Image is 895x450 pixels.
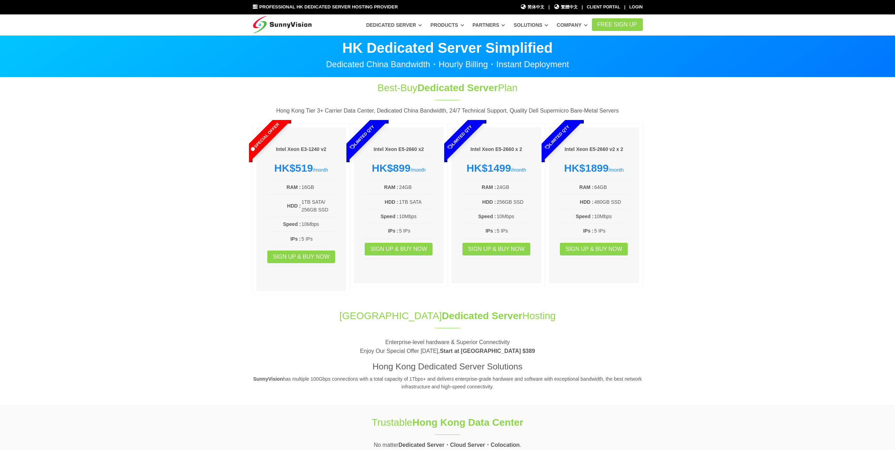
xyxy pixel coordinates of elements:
a: FREE Sign Up [592,18,643,31]
a: 简体中文 [520,4,545,11]
h1: Best-Buy Plan [331,81,565,95]
b: HDD : [287,203,301,209]
strong: HK$519 [274,162,313,174]
li: | [582,4,583,11]
h1: Trustable [331,416,565,429]
a: Sign up & Buy Now [267,251,335,263]
b: IPs : [583,228,594,234]
span: Dedicated Server [417,82,498,93]
b: Speed : [576,214,594,219]
h6: Intel Xeon E3-1240 v2 [267,146,336,153]
td: 480GB SSD [594,198,628,206]
td: 256GB SSD [496,198,531,206]
span: Special Offer [235,108,294,167]
b: RAM : [482,184,496,190]
a: Partners [473,19,505,31]
b: HDD : [482,199,496,205]
a: 繁體中文 [554,4,578,11]
span: Professional HK Dedicated Server Hosting Provider [259,4,398,9]
a: Sign up & Buy Now [560,243,628,255]
div: /month [462,162,531,175]
h6: Intel Xeon E5-2660 v2 x 2 [560,146,628,153]
td: 5 IPs [496,227,531,235]
li: | [624,4,625,11]
h6: Intel Xeon E5-2660 x 2 [462,146,531,153]
a: Client Portal [587,5,620,9]
td: 10Mbps [399,212,433,221]
span: Limited Qty [430,108,489,167]
a: Sign up & Buy Now [462,243,530,255]
div: /month [267,162,336,175]
span: Limited Qty [333,108,392,167]
strong: HK$1499 [466,162,511,174]
a: Login [629,5,643,9]
td: 10Mbps [496,212,531,221]
b: RAM : [287,184,301,190]
div: /month [364,162,433,175]
a: Company [557,19,588,31]
td: 5 IPs [301,235,335,243]
a: Solutions [513,19,548,31]
div: /month [560,162,628,175]
td: 1TB SATA/ 256GB SSD [301,198,335,214]
td: 10Mbps [301,220,335,228]
b: IPs : [388,228,398,234]
h3: Hong Kong Dedicated Server Solutions [252,361,643,373]
strong: HK$1899 [564,162,609,174]
b: RAM : [579,184,593,190]
strong: Hong Kong Data Center [412,417,523,428]
b: IPs : [290,236,301,242]
p: Enterprise-level hardware & Superior Connectivity Enjoy Our Special Offer [DATE], [252,338,643,356]
b: IPs : [486,228,496,234]
b: RAM : [384,184,398,190]
li: | [548,4,549,11]
td: 16GB [301,183,335,191]
td: 24GB [399,183,433,191]
b: Speed : [283,221,301,227]
strong: Dedicated Server・Cloud Server・Colocation [398,442,520,448]
b: HDD : [580,199,594,205]
a: Sign up & Buy Now [365,243,433,255]
a: Products [430,19,464,31]
p: HK Dedicated Server Simplified [252,41,643,55]
p: has multiple 100Gbps connections with a total capacity of 1Tbps+ and delivers enterprise-grade ha... [252,375,643,391]
strong: SunnyVision [253,376,283,382]
p: Hong Kong Tier 3+ Carrier Data Center, Dedicated China Bandwidth, 24/7 Technical Support, Quality... [252,106,643,115]
td: 5 IPs [399,227,433,235]
span: Limited Qty [528,108,587,167]
td: 24GB [496,183,531,191]
h1: [GEOGRAPHIC_DATA] Hosting [252,309,643,323]
a: Dedicated Server [366,19,422,31]
strong: Start at [GEOGRAPHIC_DATA] $389 [440,348,535,354]
b: HDD : [385,199,398,205]
td: 5 IPs [594,227,628,235]
h6: Intel Xeon E5-2660 x2 [364,146,433,153]
b: Speed : [478,214,496,219]
strong: HK$899 [372,162,410,174]
td: 10Mbps [594,212,628,221]
span: Dedicated Server [442,310,522,321]
p: Dedicated China Bandwidth・Hourly Billing・Instant Deployment [252,60,643,69]
b: Speed : [381,214,398,219]
td: 1TB SATA [399,198,433,206]
td: 64GB [594,183,628,191]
